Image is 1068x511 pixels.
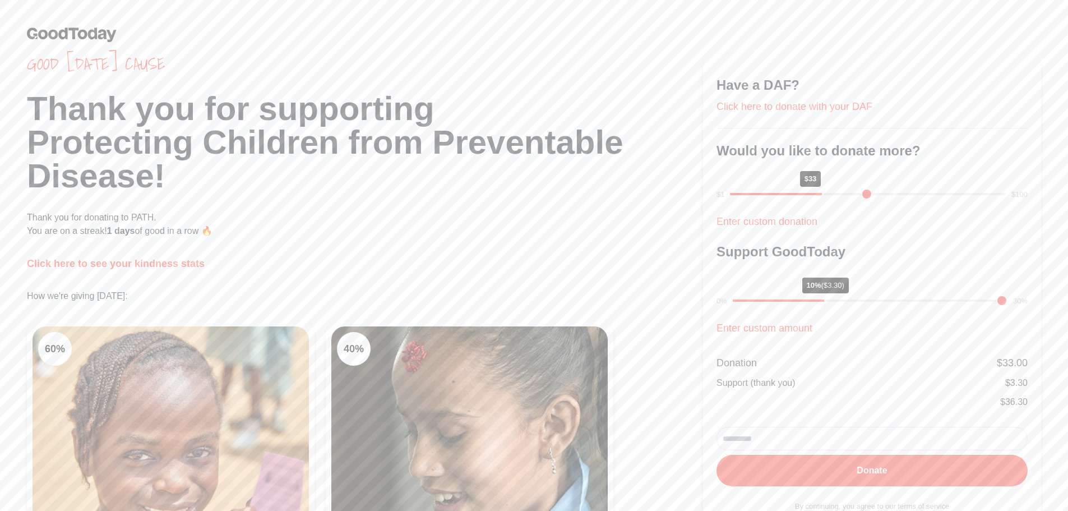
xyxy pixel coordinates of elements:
div: $ [1005,376,1028,390]
a: Enter custom amount [716,323,812,334]
p: Thank you for donating to PATH. You are on a streak! of good in a row 🔥 [27,211,703,238]
span: 36.30 [1005,397,1028,407]
p: How we're giving [DATE]: [27,289,703,303]
button: Donate [716,455,1028,486]
div: 30% [1013,296,1028,307]
span: ($3.30) [821,281,844,289]
h3: Have a DAF? [716,76,1028,94]
div: Donation [716,355,757,371]
a: Click here to donate with your DAF [716,101,872,112]
div: $ [1000,395,1028,409]
div: $100 [1011,189,1028,200]
span: 3.30 [1010,378,1028,388]
div: Support (thank you) [716,376,796,390]
a: Click here to see your kindness stats [27,258,205,269]
div: 60 % [38,332,72,366]
div: 10% [802,278,849,293]
a: Enter custom donation [716,216,817,227]
span: 33.00 [1002,357,1028,369]
div: $33 [800,171,821,187]
div: 40 % [337,332,371,366]
h1: Thank you for supporting Protecting Children from Preventable Disease! [27,92,703,193]
div: $1 [716,189,724,200]
div: $ [997,355,1028,371]
div: 0% [716,296,727,307]
h3: Would you like to donate more? [716,142,1028,160]
span: 1 days [107,226,135,236]
span: Good [DATE] cause [27,54,703,74]
img: GoodToday [27,27,117,42]
h3: Support GoodToday [716,243,1028,261]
